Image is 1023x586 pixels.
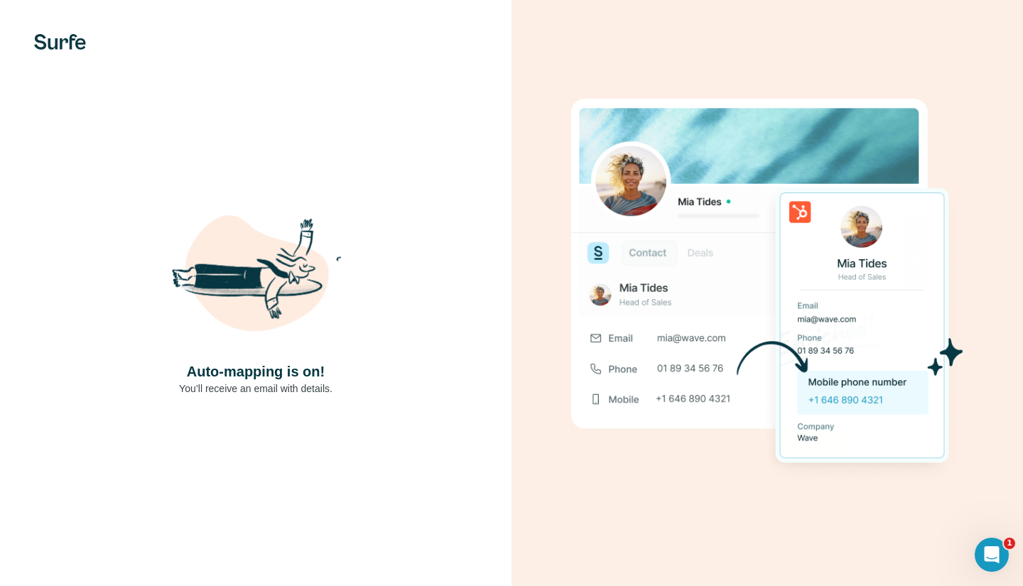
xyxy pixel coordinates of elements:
img: Download Success [571,99,963,487]
p: You’ll receive an email with details. [179,381,332,396]
iframe: Intercom live chat [975,538,1009,572]
span: 1 [1004,538,1015,549]
img: Surfe's logo [34,34,86,50]
h4: Auto-mapping is on! [187,362,325,381]
img: Shaka Illustration [170,191,341,362]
